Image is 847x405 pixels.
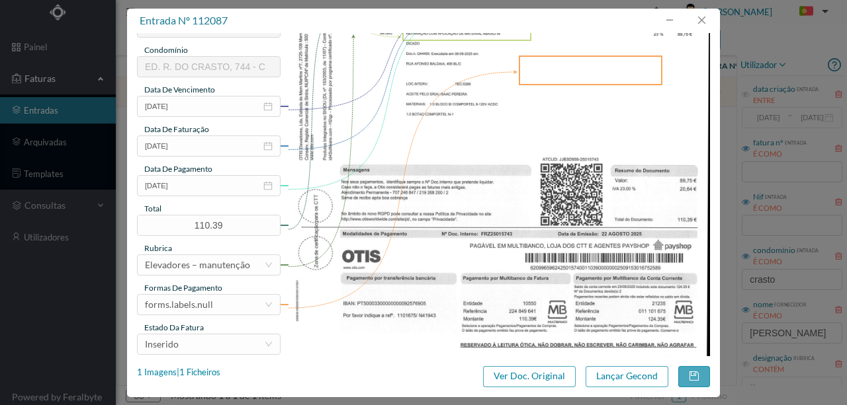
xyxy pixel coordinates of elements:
[263,181,273,190] i: icon: calendar
[144,322,204,332] span: estado da fatura
[137,366,220,379] div: 1 Imagens | 1 Ficheiros
[144,243,172,253] span: rubrica
[144,283,222,293] span: Formas de Pagamento
[140,14,228,26] span: entrada nº 112087
[144,85,215,94] span: data de vencimento
[789,1,834,22] button: PT
[263,141,273,151] i: icon: calendar
[586,366,668,387] button: Lançar Gecond
[265,340,273,348] i: icon: down
[144,45,188,55] span: condomínio
[144,203,161,213] span: total
[265,261,273,269] i: icon: down
[263,102,273,111] i: icon: calendar
[145,255,250,275] div: Elevadores – manutenção
[145,334,179,354] div: Inserido
[144,124,209,134] span: data de faturação
[145,295,213,314] div: forms.labels.null
[144,164,212,174] span: data de pagamento
[265,301,273,309] i: icon: down
[483,366,576,387] button: Ver Doc. Original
